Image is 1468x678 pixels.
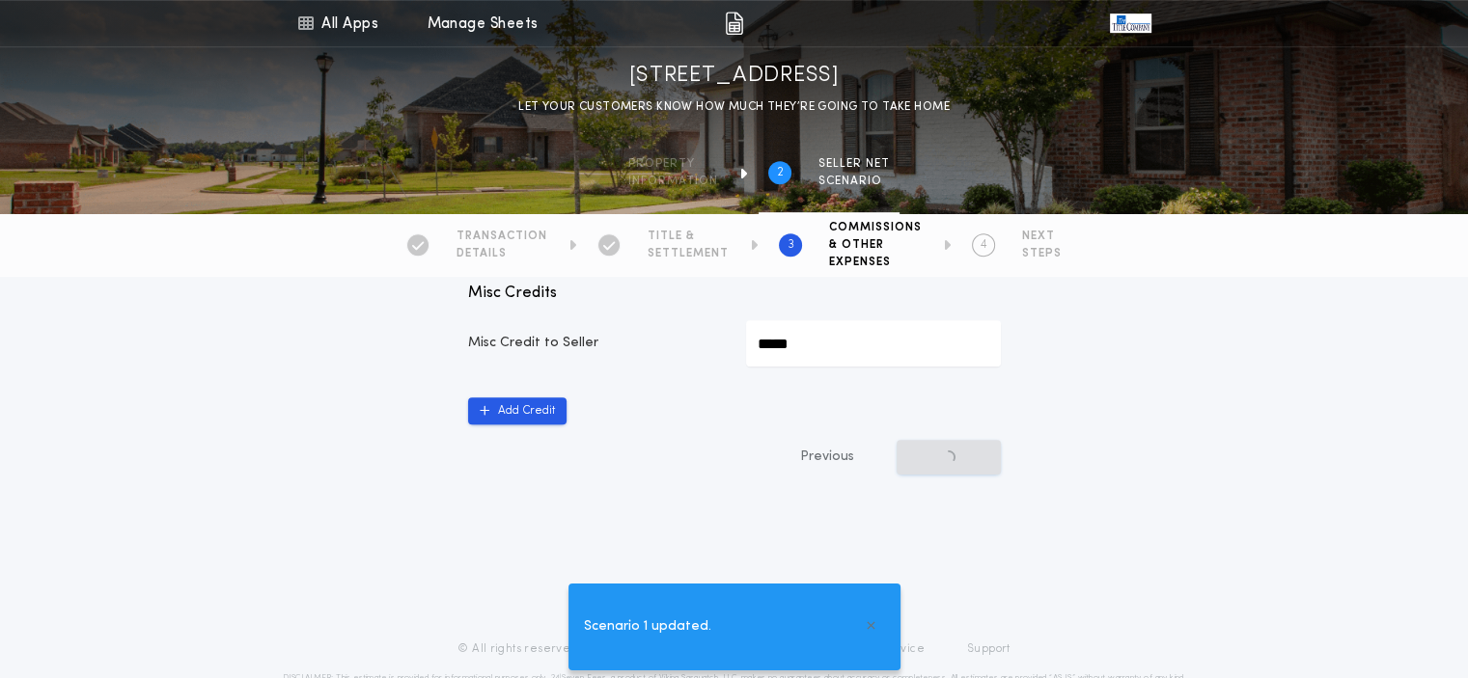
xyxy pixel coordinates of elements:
span: Property [628,156,718,172]
span: Scenario 1 updated. [584,616,711,637]
span: COMMISSIONS [829,220,922,235]
h2: 2 [777,165,784,180]
span: SETTLEMENT [648,246,729,261]
h2: 4 [981,237,987,253]
span: NEXT [1022,229,1062,244]
span: & OTHER [829,237,922,253]
h2: 3 [788,237,794,253]
img: vs-icon [1110,14,1150,33]
span: DETAILS [457,246,547,261]
p: Misc Credit to Seller [468,334,723,353]
img: img [725,12,743,35]
p: Misc Credits [468,282,1001,305]
button: Previous [762,440,893,475]
span: EXPENSES [829,255,922,270]
span: TITLE & [648,229,729,244]
span: information [628,174,718,189]
h1: [STREET_ADDRESS] [629,61,840,92]
span: TRANSACTION [457,229,547,244]
span: SCENARIO [818,174,890,189]
span: STEPS [1022,246,1062,261]
span: SELLER NET [818,156,890,172]
p: LET YOUR CUSTOMERS KNOW HOW MUCH THEY’RE GOING TO TAKE HOME [518,97,950,117]
button: Add Credit [468,397,567,424]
